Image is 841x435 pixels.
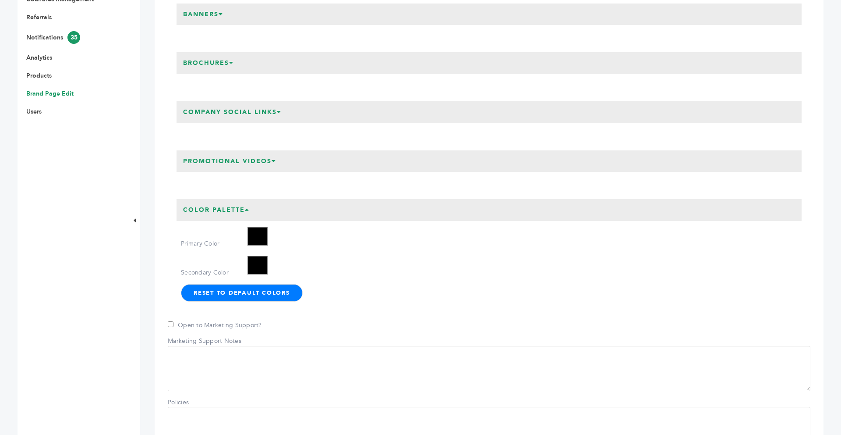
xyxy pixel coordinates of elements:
[26,13,52,21] a: Referrals
[26,107,42,116] a: Users
[177,52,240,74] h3: Brochures
[26,71,52,80] a: Products
[26,33,80,42] a: Notifications35
[177,150,283,172] h3: Promotional Videos
[177,199,256,221] h3: Color Palette
[67,31,80,44] span: 35
[168,321,262,330] label: Open to Marketing Support?
[181,268,242,277] label: Secondary Color
[181,239,242,248] label: Primary Color
[168,321,173,327] input: Open to Marketing Support?
[26,89,74,98] a: Brand Page Edit
[168,398,229,407] label: Policies
[26,53,52,62] a: Analytics
[177,101,288,123] h3: Company Social Links
[181,284,303,302] button: Reset to Default Colors
[168,337,241,346] label: Marketing Support Notes
[177,4,230,25] h3: Banners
